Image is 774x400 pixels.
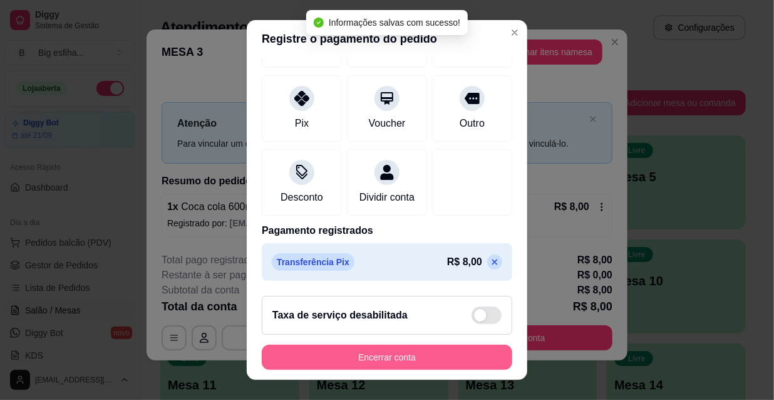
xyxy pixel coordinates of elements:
p: R$ 8,00 [447,255,482,270]
div: Desconto [281,190,323,205]
div: Pix [295,116,309,131]
p: Transferência Pix [272,253,354,271]
span: check-circle [314,18,324,28]
div: Dividir conta [359,190,415,205]
div: Outro [460,116,485,131]
header: Registre o pagamento do pedido [247,20,527,58]
span: Informações salvas com sucesso! [329,18,460,28]
button: Close [505,23,525,43]
button: Encerrar conta [262,345,512,370]
div: Voucher [369,116,406,131]
p: Pagamento registrados [262,223,512,238]
h2: Taxa de serviço desabilitada [272,308,408,323]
